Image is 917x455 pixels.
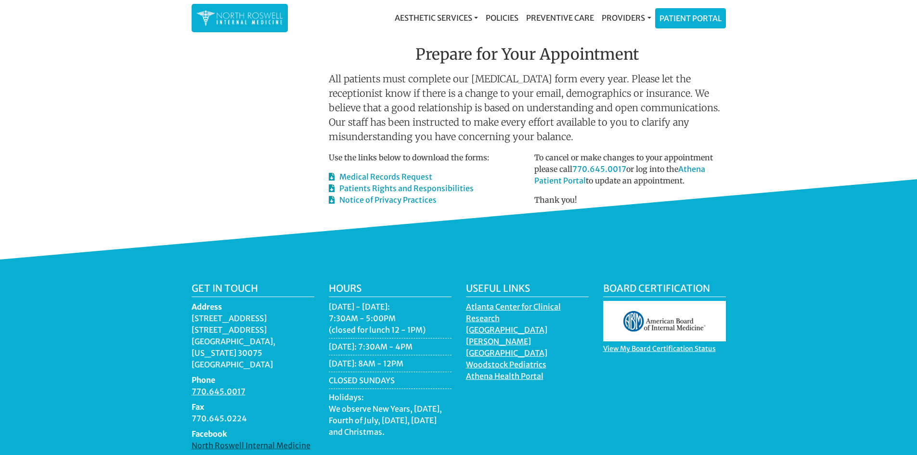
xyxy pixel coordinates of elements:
h5: Board Certification [603,283,726,297]
img: North Roswell Internal Medicine [196,9,283,27]
a: [GEOGRAPHIC_DATA][PERSON_NAME] [466,325,547,349]
a: 770.645.0017 [192,387,245,399]
li: CLOSED SUNDAYS [329,375,452,389]
a: Athena Health Portal [466,371,543,383]
a: Policies [482,8,522,27]
p: To cancel or make changes to your appointment please call or log into the to update an appointment. [534,152,726,186]
dt: Address [192,301,314,312]
a: 770.645.0017 [572,164,626,174]
li: [DATE]: 7:30AM - 4PM [329,341,452,355]
a: Aesthetic Services [391,8,482,27]
img: aboim_logo.gif [603,301,726,341]
a: Medical Records Request [329,172,432,182]
p: Use the links below to download the forms: [329,152,520,163]
a: [GEOGRAPHIC_DATA] [466,348,547,360]
a: Woodstock Pediatrics [466,360,546,372]
a: Patient Portal [656,9,725,28]
h5: Get in touch [192,283,314,297]
a: North Roswell Internal Medicine [192,441,310,453]
dd: 770.645.0224 [192,413,314,424]
h5: Useful Links [466,283,589,297]
dt: Phone [192,374,314,386]
dt: Fax [192,401,314,413]
a: Notice of Privacy Practices [329,195,437,205]
li: [DATE]: 8AM - 12PM [329,358,452,372]
h5: Hours [329,283,452,297]
a: Atlanta Center for Clinical Research [466,302,561,325]
p: Thank you! [534,194,726,206]
a: Athena Patient Portal [534,164,705,185]
a: Patients Rights and Responsibilities [329,183,474,193]
li: Holidays: We observe New Years, [DATE], Fourth of July, [DATE], [DATE] and Christmas. [329,391,452,440]
li: [DATE] - [DATE]: 7:30AM - 5:00PM (closed for lunch 12 - 1PM) [329,301,452,338]
dt: Facebook [192,428,314,440]
dd: [STREET_ADDRESS] [STREET_ADDRESS] [GEOGRAPHIC_DATA], [US_STATE] 30075 [GEOGRAPHIC_DATA] [192,312,314,370]
p: All patients must complete our [MEDICAL_DATA] form every year. Please let the receptionist know i... [329,72,726,144]
a: Preventive Care [522,8,598,27]
h2: Prepare for Your Appointment [329,22,726,67]
a: Providers [598,8,655,27]
a: View My Board Certification Status [603,344,716,355]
